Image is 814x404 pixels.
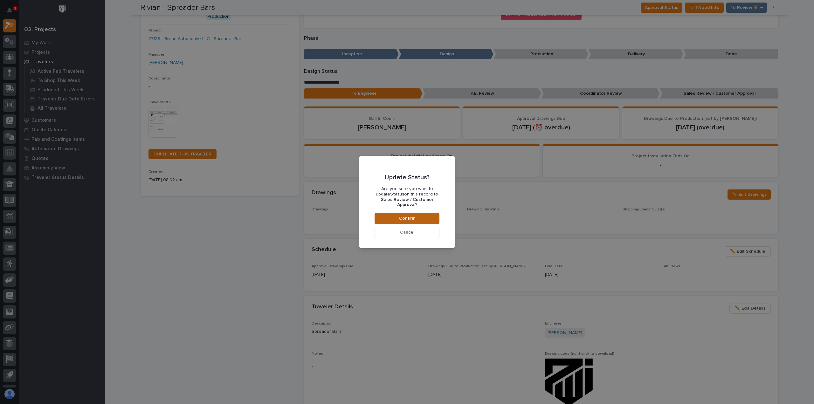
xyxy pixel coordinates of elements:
button: Confirm [375,213,439,224]
button: Cancel [375,227,439,238]
p: Are you sure you want to update on this record to ? [375,186,439,208]
span: Cancel [400,229,414,235]
b: Sales Review / Customer Approval [381,197,433,207]
b: Status [390,192,404,196]
span: Confirm [399,216,415,221]
p: Update Status? [385,174,430,181]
